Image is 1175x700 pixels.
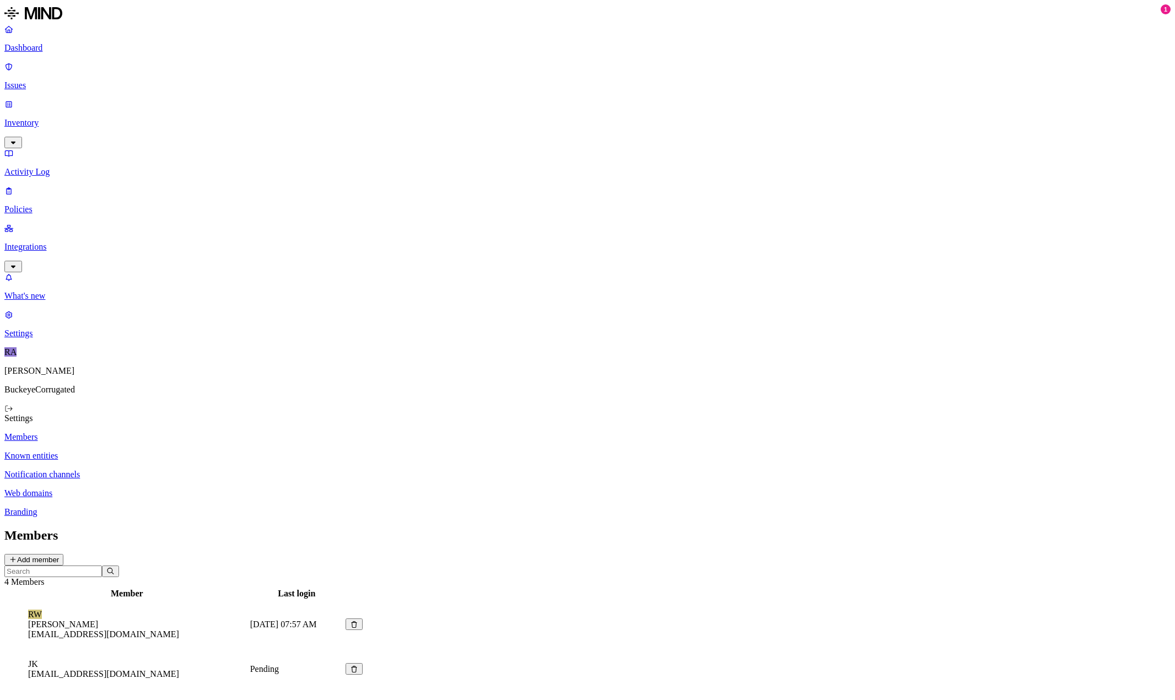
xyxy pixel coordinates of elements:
[4,507,1171,517] a: Branding
[4,242,1171,252] p: Integrations
[4,554,63,566] button: Add member
[28,620,98,629] span: [PERSON_NAME]
[4,528,1171,543] h2: Members
[4,291,1171,301] p: What's new
[4,413,1171,423] div: Settings
[4,385,1171,395] p: BuckeyeCorrugated
[28,610,42,619] span: RW
[4,4,62,22] img: MIND
[28,669,226,679] figcaption: [EMAIL_ADDRESS][DOMAIN_NAME]
[4,223,1171,271] a: Integrations
[250,620,317,629] span: [DATE] 07:57 AM
[4,43,1171,53] p: Dashboard
[4,432,1171,442] a: Members
[4,99,1171,147] a: Inventory
[4,80,1171,90] p: Issues
[4,470,1171,480] a: Notification channels
[4,347,17,357] span: RA
[4,488,1171,498] a: Web domains
[4,24,1171,53] a: Dashboard
[4,272,1171,301] a: What's new
[4,118,1171,128] p: Inventory
[4,167,1171,177] p: Activity Log
[4,4,1171,24] a: MIND
[4,148,1171,177] a: Activity Log
[1161,4,1171,14] div: 1
[28,659,38,669] span: JK
[250,664,279,674] span: Pending
[4,310,1171,338] a: Settings
[4,577,44,586] span: 4 Members
[4,204,1171,214] p: Policies
[6,589,248,599] div: Member
[4,566,102,577] input: Search
[250,589,343,599] div: Last login
[4,186,1171,214] a: Policies
[4,62,1171,90] a: Issues
[4,329,1171,338] p: Settings
[4,451,1171,461] a: Known entities
[28,629,226,639] figcaption: [EMAIL_ADDRESS][DOMAIN_NAME]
